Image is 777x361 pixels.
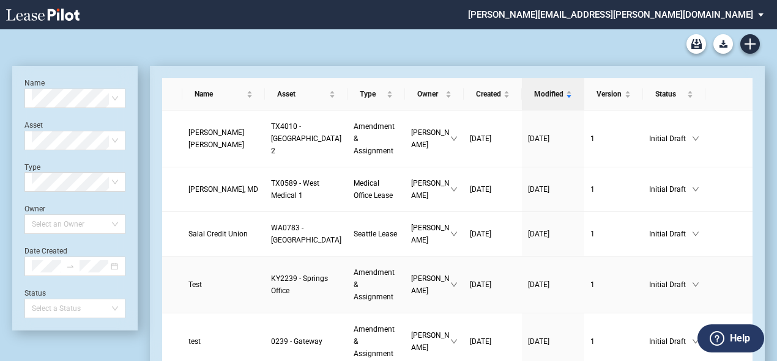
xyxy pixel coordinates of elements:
span: [PERSON_NAME] [411,222,451,246]
span: down [450,230,458,238]
span: Initial Draft [649,133,692,145]
a: [DATE] [528,335,578,348]
span: 1 [590,134,595,143]
span: [DATE] [470,134,491,143]
span: [DATE] [470,337,491,346]
span: [DATE] [470,280,491,289]
a: Salal Credit Union [188,228,259,240]
a: Amendment & Assignment [354,266,398,303]
span: down [450,338,458,345]
button: Help [697,324,764,352]
a: 0239 - Gateway [271,335,341,348]
span: 0239 - Gateway [271,337,322,346]
span: [DATE] [528,185,549,194]
span: [DATE] [528,337,549,346]
a: Create new document [740,34,760,54]
span: Owner [417,88,444,100]
label: Asset [24,121,43,129]
a: [DATE] [528,228,578,240]
span: Seattle Lease [354,230,397,238]
a: [PERSON_NAME], MD [188,183,259,195]
span: down [450,186,458,193]
th: Type [348,78,404,111]
a: TX0589 - West Medical 1 [271,177,341,202]
label: Type [24,163,40,172]
a: KY2239 - Springs Office [271,272,341,297]
span: Type [360,88,384,100]
span: [DATE] [528,230,549,238]
a: [DATE] [470,228,516,240]
label: Help [730,330,750,346]
a: 1 [590,279,637,291]
a: [DATE] [528,133,578,145]
label: Date Created [24,247,67,255]
a: Seattle Lease [354,228,398,240]
span: Name [195,88,244,100]
th: Version [584,78,643,111]
span: 1 [590,280,595,289]
a: TX4010 - [GEOGRAPHIC_DATA] 2 [271,120,341,157]
span: [PERSON_NAME] [411,126,451,151]
a: [PERSON_NAME] [PERSON_NAME] [188,126,259,151]
span: down [450,281,458,288]
th: Created [464,78,522,111]
span: TX0589 - West Medical 1 [271,179,319,200]
span: test [188,337,201,346]
a: 1 [590,183,637,195]
span: Initial Draft [649,335,692,348]
md-menu: Download Blank Form List [710,34,737,54]
label: Owner [24,205,45,213]
span: Initial Draft [649,183,692,195]
a: [DATE] [470,183,516,195]
span: Modified [534,88,563,100]
span: [DATE] [528,280,549,289]
span: down [692,135,699,142]
span: down [450,135,458,142]
a: Amendment & Assignment [354,323,398,360]
span: to [66,262,75,271]
a: Archive [686,34,706,54]
span: KY2239 - Springs Office [271,274,328,295]
span: Initial Draft [649,279,692,291]
a: Amendment & Assignment [354,120,398,157]
span: 1 [590,230,595,238]
a: [DATE] [528,279,578,291]
span: WA0783 - North East Retail [271,224,341,244]
a: [DATE] [470,279,516,291]
span: Thuan T. Nguyen, MD [188,185,258,194]
th: Asset [265,78,348,111]
th: Owner [405,78,464,111]
span: Amendment & Assignment [354,122,395,155]
span: Amendment & Assignment [354,268,395,301]
span: [PERSON_NAME] [411,329,451,354]
span: Sistla B. Krishna, M.D. [188,128,244,149]
span: [PERSON_NAME] [411,177,451,202]
label: Status [24,289,46,297]
a: Test [188,279,259,291]
th: Modified [522,78,584,111]
th: Name [182,78,265,111]
span: [DATE] [470,230,491,238]
a: test [188,335,259,348]
a: [DATE] [470,133,516,145]
a: 1 [590,335,637,348]
span: 1 [590,185,595,194]
span: Version [597,88,622,100]
a: [DATE] [528,183,578,195]
span: 1 [590,337,595,346]
span: down [692,338,699,345]
span: swap-right [66,262,75,271]
span: Asset [277,88,327,100]
span: TX4010 - Southwest Plaza 2 [271,122,341,155]
span: Created [476,88,501,100]
span: Amendment & Assignment [354,325,395,358]
a: [DATE] [470,335,516,348]
a: WA0783 - [GEOGRAPHIC_DATA] [271,222,341,246]
span: Salal Credit Union [188,230,248,238]
button: Download Blank Form [713,34,733,54]
label: Name [24,79,45,87]
span: Test [188,280,202,289]
span: Status [655,88,685,100]
a: 1 [590,133,637,145]
span: [DATE] [470,185,491,194]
